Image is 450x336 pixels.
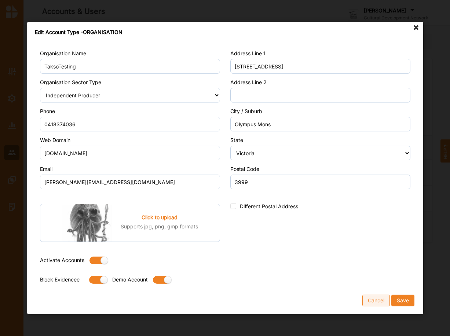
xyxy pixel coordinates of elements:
label: Web Domain [40,137,70,143]
label: Click to upload [141,214,177,221]
label: Block Evidencee [40,277,80,285]
label: Email [40,166,52,172]
label: Activate Accounts [40,257,84,266]
label: Address Line 2 [230,79,267,85]
label: City / Suburb [230,108,262,114]
label: Organisation Sector Type [40,79,101,85]
label: State [230,137,243,143]
label: Demo Account [112,277,148,285]
button: Cancel [362,295,390,306]
button: Save [391,295,414,306]
label: Different Postal Address [239,203,298,209]
div: Edit Account Type - ORGANISATION [35,29,416,36]
img: c053a4e9b8129601012fed7a7720e6d6_martian2.jpg [62,204,112,242]
label: Supports jpg, png, gmp formats [121,223,198,229]
label: Organisation Name [40,50,86,56]
label: Phone [40,108,55,114]
label: Address Line 1 [230,50,266,56]
label: Postal Code [230,166,259,172]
